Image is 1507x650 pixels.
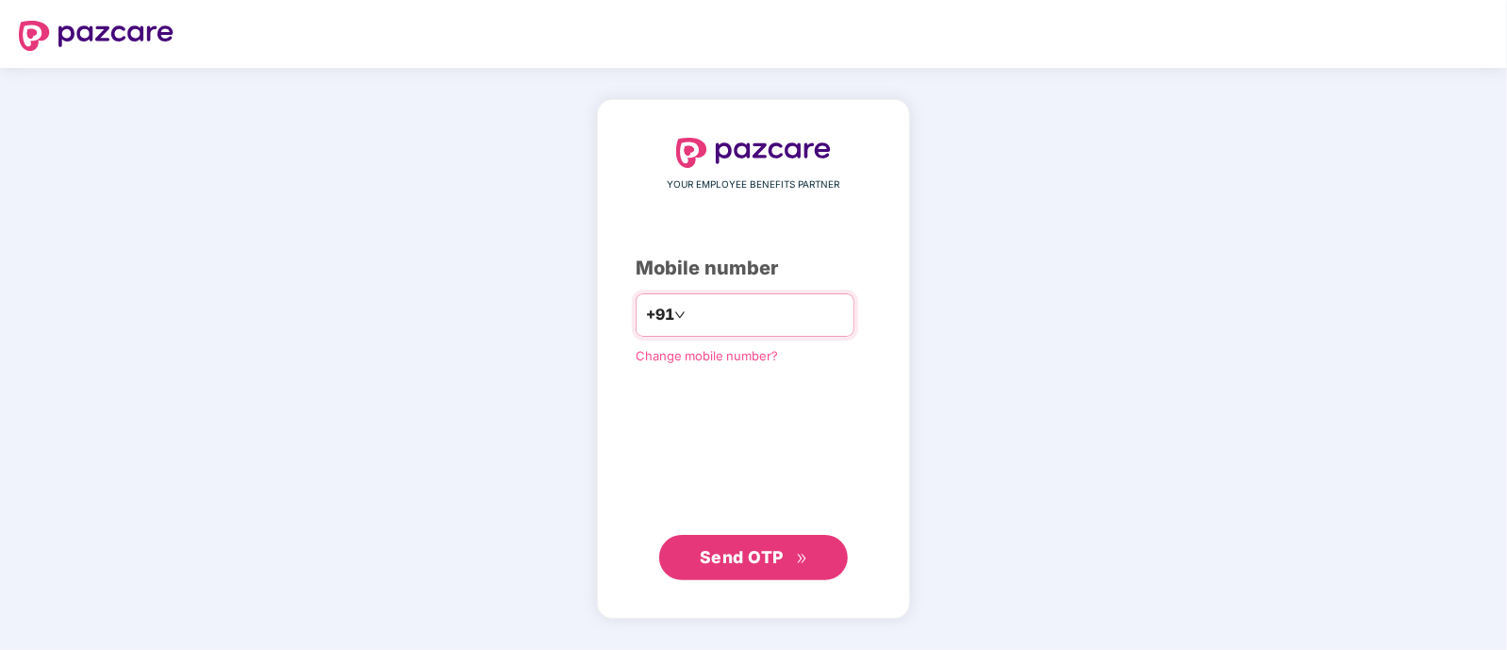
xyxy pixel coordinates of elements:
[676,138,831,168] img: logo
[646,303,674,326] span: +91
[796,553,808,565] span: double-right
[636,348,778,363] a: Change mobile number?
[659,535,848,580] button: Send OTPdouble-right
[700,547,784,567] span: Send OTP
[674,309,686,321] span: down
[668,177,840,192] span: YOUR EMPLOYEE BENEFITS PARTNER
[19,21,174,51] img: logo
[636,254,871,283] div: Mobile number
